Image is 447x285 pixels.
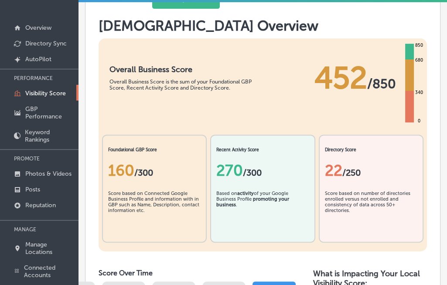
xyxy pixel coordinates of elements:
[342,167,361,178] span: /250
[25,170,72,177] p: Photos & Videos
[416,118,422,125] div: 0
[99,269,296,277] h2: Score Over Time
[25,40,67,47] p: Directory Sync
[108,161,201,180] div: 160
[134,167,153,178] span: / 300
[413,57,425,64] div: 680
[25,186,40,193] p: Posts
[237,191,254,196] b: activity
[25,202,56,209] p: Reputation
[25,105,74,120] p: GBP Performance
[216,161,309,180] div: 270
[24,264,74,279] p: Connected Accounts
[25,56,51,63] p: AutoPilot
[216,196,289,208] b: promoting your business
[243,167,262,178] span: /300
[325,191,417,234] div: Score based on number of directories enrolled versus not enrolled and consistency of data across ...
[413,89,425,96] div: 340
[99,17,318,34] h1: [DEMOGRAPHIC_DATA] Overview
[25,90,66,97] p: Visibility Score
[108,191,201,234] div: Score based on Connected Google Business Profile and information with in GBP such as Name, Descri...
[109,79,262,91] div: Overall Business Score is the sum of your Foundational GBP Score, Recent Activity Score and Direc...
[109,65,262,74] h1: Overall Business Score
[413,42,425,49] div: 850
[25,129,74,143] p: Keyword Rankings
[325,161,417,180] div: 22
[216,147,309,153] h2: Recent Activity Score
[108,147,201,153] h2: Foundational GBP Score
[25,241,74,256] p: Manage Locations
[314,59,367,96] span: 452
[216,191,309,234] div: Based on of your Google Business Profile .
[25,24,51,31] p: Overview
[325,147,417,153] h2: Directory Score
[367,76,396,92] span: / 850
